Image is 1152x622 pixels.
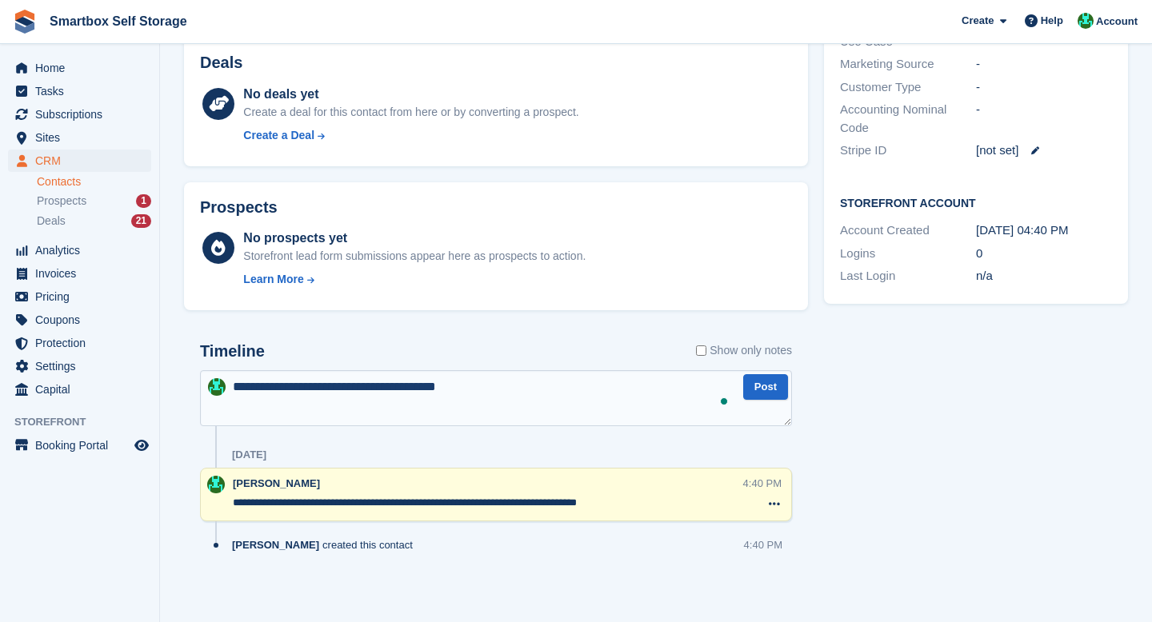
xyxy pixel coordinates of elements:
span: Sites [35,126,131,149]
span: Home [35,57,131,79]
span: Pricing [35,285,131,308]
a: menu [8,126,151,149]
span: Prospects [37,193,86,209]
span: Storefront [14,414,159,430]
span: Protection [35,332,131,354]
a: Smartbox Self Storage [43,8,194,34]
a: menu [8,309,151,331]
a: Preview store [132,436,151,455]
div: [DATE] 04:40 PM [976,221,1112,240]
span: Subscriptions [35,103,131,126]
span: Help [1041,13,1063,29]
div: [DATE] [232,449,266,461]
div: - [976,55,1112,74]
span: CRM [35,150,131,172]
a: menu [8,239,151,261]
div: No prospects yet [243,229,586,248]
div: Learn More [243,271,303,288]
div: Account Created [840,221,976,240]
img: stora-icon-8386f47178a22dfd0bd8f6a31ec36ba5ce8667c1dd55bd0f319d3a0aa187defe.svg [13,10,37,34]
span: Booking Portal [35,434,131,457]
div: No deals yet [243,85,578,104]
a: menu [8,57,151,79]
a: Prospects 1 [37,193,151,209]
span: Account [1096,14,1138,30]
div: Create a Deal [243,127,314,144]
label: Show only notes [696,342,792,359]
div: [not set] [976,142,1112,160]
div: Storefront lead form submissions appear here as prospects to action. [243,248,586,265]
a: menu [8,434,151,457]
div: created this contact [232,537,421,552]
div: Last Login [840,267,976,285]
textarea: To enrich screen reader interactions, please activate Accessibility in Grammarly extension settings [200,370,792,426]
div: 4:40 PM [743,476,782,491]
div: 1 [136,194,151,208]
a: menu [8,150,151,172]
img: Elinor Shepherd [208,378,226,396]
a: menu [8,285,151,308]
a: Learn More [243,271,586,288]
h2: Timeline [200,342,265,361]
div: Marketing Source [840,55,976,74]
span: Capital [35,378,131,401]
a: Contacts [37,174,151,189]
div: Stripe ID [840,142,976,160]
span: Create [962,13,994,29]
div: Create a deal for this contact from here or by converting a prospect. [243,104,578,121]
button: Post [743,374,788,401]
a: menu [8,80,151,102]
a: menu [8,103,151,126]
a: menu [8,378,151,401]
span: Invoices [35,262,131,285]
a: Create a Deal [243,127,578,144]
span: Coupons [35,309,131,331]
h2: Deals [200,54,242,72]
img: Elinor Shepherd [1078,13,1094,29]
span: Tasks [35,80,131,102]
span: Analytics [35,239,131,261]
div: Logins [840,245,976,263]
div: - [976,101,1112,137]
input: Show only notes [696,342,706,359]
div: 4:40 PM [744,537,782,552]
img: Elinor Shepherd [207,476,225,493]
div: Customer Type [840,78,976,97]
a: menu [8,262,151,285]
div: n/a [976,267,1112,285]
div: 0 [976,245,1112,263]
span: [PERSON_NAME] [233,477,320,489]
h2: Storefront Account [840,194,1112,210]
span: Deals [37,213,66,229]
a: Deals 21 [37,213,151,229]
h2: Prospects [200,198,278,217]
div: Accounting Nominal Code [840,101,976,137]
div: - [976,78,1112,97]
a: menu [8,332,151,354]
div: 21 [131,214,151,228]
span: Settings [35,355,131,377]
a: menu [8,355,151,377]
span: [PERSON_NAME] [232,537,319,552]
